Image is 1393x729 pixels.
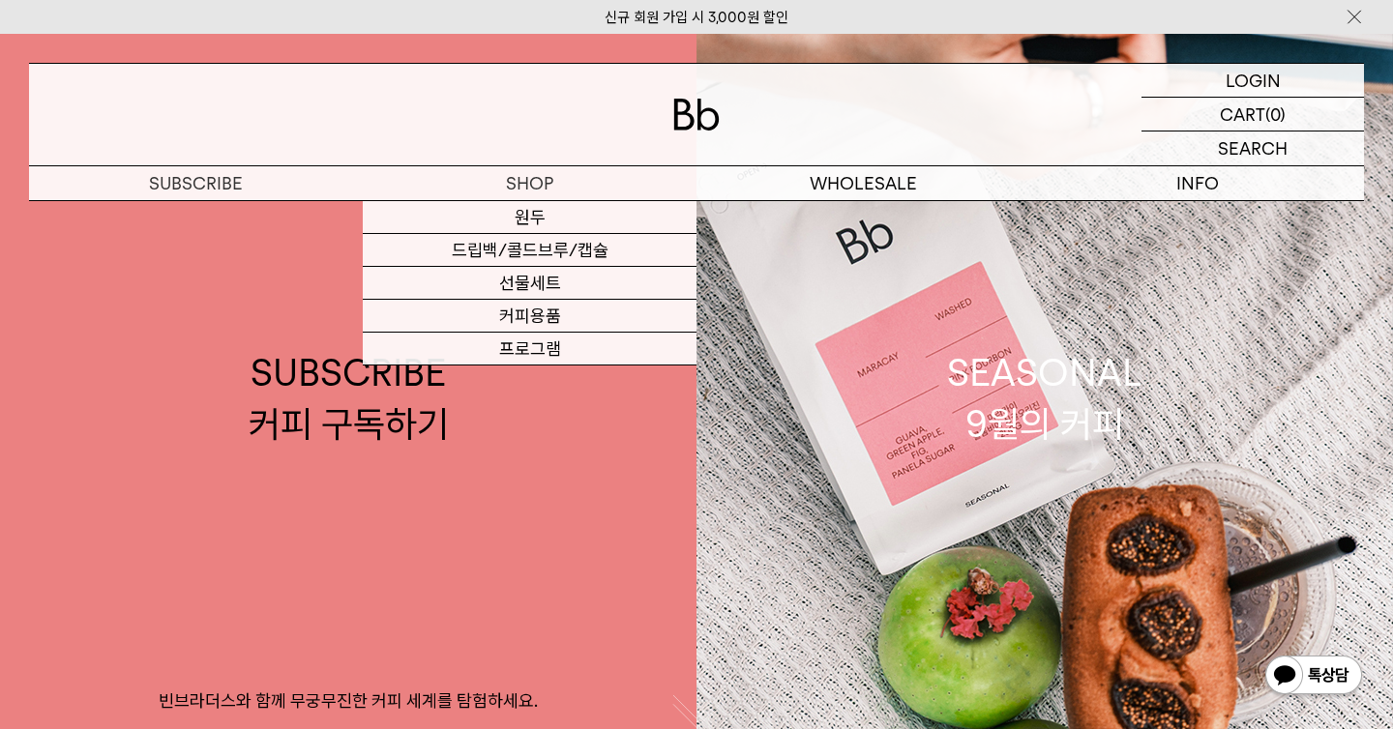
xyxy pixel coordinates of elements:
[363,201,696,234] a: 원두
[1141,64,1364,98] a: LOGIN
[605,9,788,26] a: 신규 회원 가입 시 3,000원 할인
[363,333,696,365] a: 프로그램
[1218,131,1288,165] p: SEARCH
[1265,98,1286,131] p: (0)
[673,99,720,131] img: 로고
[29,166,363,200] a: SUBSCRIBE
[363,267,696,300] a: 선물세트
[363,234,696,267] a: 드립백/콜드브루/캡슐
[1141,98,1364,131] a: CART (0)
[1220,98,1265,131] p: CART
[249,347,449,450] div: SUBSCRIBE 커피 구독하기
[696,166,1030,200] p: WHOLESALE
[947,347,1142,450] div: SEASONAL 9월의 커피
[1226,64,1281,97] p: LOGIN
[1030,166,1364,200] p: INFO
[363,166,696,200] a: SHOP
[1263,654,1364,700] img: 카카오톡 채널 1:1 채팅 버튼
[363,300,696,333] a: 커피용품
